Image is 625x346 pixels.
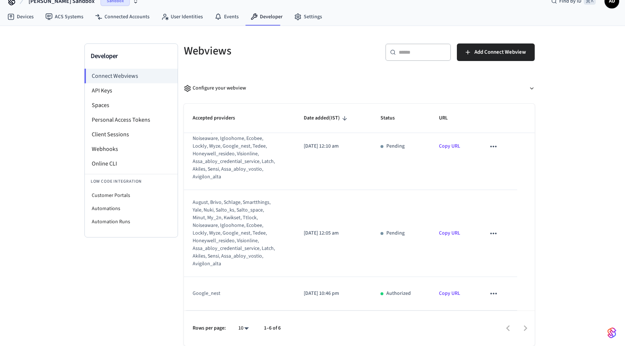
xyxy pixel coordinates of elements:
button: Add Connect Webview [457,43,535,61]
li: Spaces [85,98,178,113]
li: Connect Webviews [84,69,178,83]
h3: Developer [91,51,172,61]
a: Copy URL [439,229,460,237]
div: google_nest [193,290,277,297]
span: Status [380,113,404,124]
span: Add Connect Webview [474,47,526,57]
h5: Webviews [184,43,355,58]
li: Automations [85,202,178,215]
img: SeamLogoGradient.69752ec5.svg [607,327,616,339]
p: Pending [386,142,405,150]
a: ACS Systems [39,10,89,23]
p: Authorized [386,290,411,297]
a: User Identities [155,10,209,23]
a: Copy URL [439,290,460,297]
li: Online CLI [85,156,178,171]
p: [DATE] 10:46 pm [304,290,363,297]
p: [DATE] 12:05 am [304,229,363,237]
li: Client Sessions [85,127,178,142]
p: 1–6 of 6 [264,324,281,332]
span: URL [439,113,457,124]
span: Date added(IST) [304,113,349,124]
p: [DATE] 12:10 am [304,142,363,150]
li: Personal Access Tokens [85,113,178,127]
a: Devices [1,10,39,23]
div: 10 [235,323,252,334]
li: Low Code Integration [85,174,178,189]
div: august, brivo, schlage, smartthings, yale, nuki, salto_ks, salto_space, minut, my_2n, kwikset, tt... [193,199,277,268]
div: Configure your webview [184,84,246,92]
div: august, brivo, schlage, smartthings, yale, nuki, salto_ks, salto_space, minut, my_2n, kwikset, tt... [193,112,277,181]
li: API Keys [85,83,178,98]
a: Connected Accounts [89,10,155,23]
a: Copy URL [439,142,460,150]
a: Events [209,10,245,23]
span: Accepted providers [193,113,245,124]
p: Pending [386,229,405,237]
a: Developer [245,10,288,23]
button: Configure your webview [184,79,535,98]
p: Rows per page: [193,324,226,332]
li: Automation Runs [85,215,178,228]
li: Webhooks [85,142,178,156]
a: Settings [288,10,328,23]
li: Customer Portals [85,189,178,202]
